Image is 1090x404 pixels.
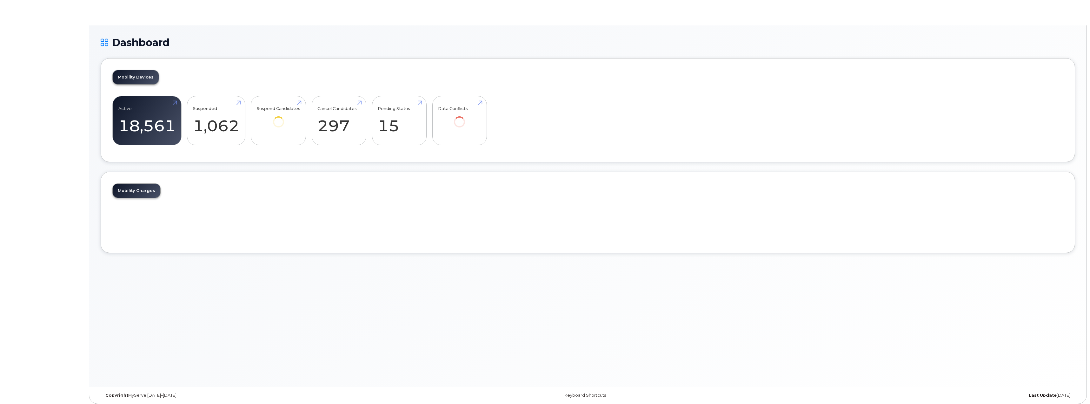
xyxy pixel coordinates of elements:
[750,393,1075,398] div: [DATE]
[113,70,159,84] a: Mobility Devices
[193,100,239,142] a: Suspended 1,062
[113,184,160,198] a: Mobility Charges
[317,100,360,142] a: Cancel Candidates 297
[438,100,481,136] a: Data Conflicts
[564,393,606,398] a: Keyboard Shortcuts
[118,100,176,142] a: Active 18,561
[378,100,421,142] a: Pending Status 15
[105,393,128,398] strong: Copyright
[257,100,300,136] a: Suspend Candidates
[101,393,425,398] div: MyServe [DATE]–[DATE]
[1029,393,1057,398] strong: Last Update
[101,37,1075,48] h1: Dashboard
